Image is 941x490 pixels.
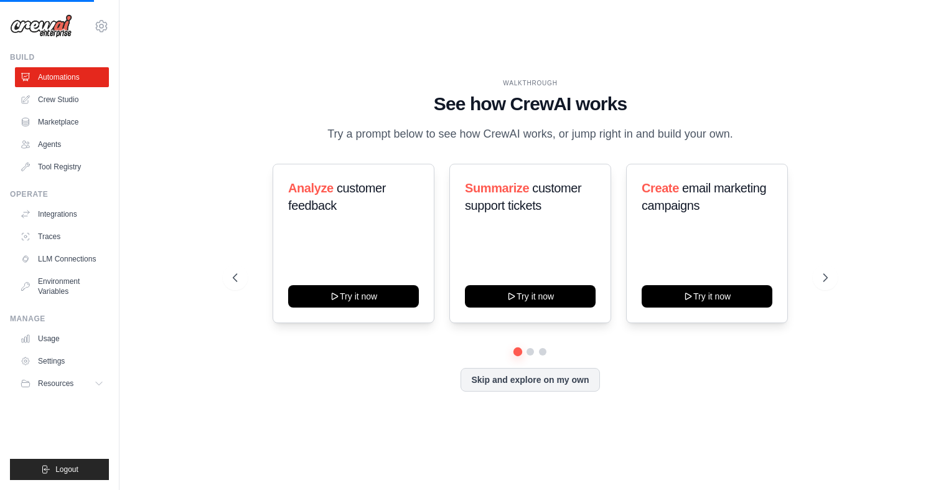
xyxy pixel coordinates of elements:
a: Usage [15,329,109,349]
button: Logout [10,459,109,480]
a: Marketplace [15,112,109,132]
span: Analyze [288,181,334,195]
a: Automations [15,67,109,87]
h1: See how CrewAI works [233,93,828,115]
button: Try it now [465,285,596,308]
a: Traces [15,227,109,247]
a: Environment Variables [15,271,109,301]
a: Settings [15,351,109,371]
iframe: Chat Widget [879,430,941,490]
span: customer feedback [288,181,386,212]
span: Summarize [465,181,529,195]
span: customer support tickets [465,181,581,212]
div: Build [10,52,109,62]
a: Crew Studio [15,90,109,110]
span: Create [642,181,679,195]
span: Logout [55,464,78,474]
button: Try it now [642,285,772,308]
img: Logo [10,14,72,38]
span: email marketing campaigns [642,181,766,212]
p: Try a prompt below to see how CrewAI works, or jump right in and build your own. [321,125,739,143]
button: Resources [15,374,109,393]
a: LLM Connections [15,249,109,269]
div: Operate [10,189,109,199]
button: Try it now [288,285,419,308]
a: Agents [15,134,109,154]
span: Resources [38,379,73,389]
a: Tool Registry [15,157,109,177]
button: Skip and explore on my own [461,368,599,392]
a: Integrations [15,204,109,224]
div: WALKTHROUGH [233,78,828,88]
div: Manage [10,314,109,324]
